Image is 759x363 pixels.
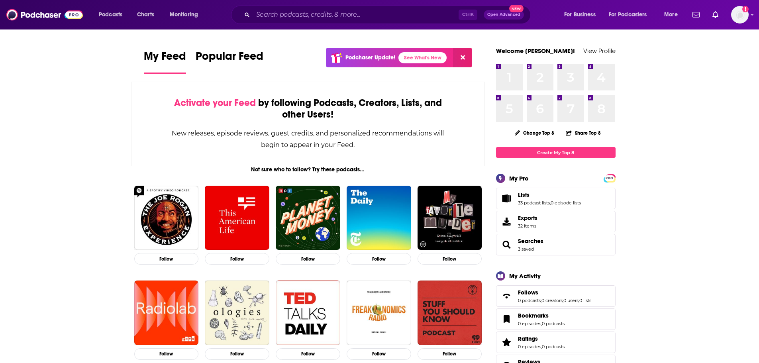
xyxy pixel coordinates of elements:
[347,186,411,250] img: The Daily
[499,216,515,227] span: Exports
[496,234,616,255] span: Searches
[518,237,543,245] a: Searches
[499,314,515,325] a: Bookmarks
[345,54,395,61] p: Podchaser Update!
[276,281,340,345] img: TED Talks Daily
[170,9,198,20] span: Monitoring
[579,298,579,303] span: ,
[550,200,551,206] span: ,
[518,344,541,349] a: 0 episodes
[659,8,688,21] button: open menu
[742,6,749,12] svg: Add a profile image
[496,308,616,330] span: Bookmarks
[144,49,186,68] span: My Feed
[509,272,541,280] div: My Activity
[542,321,565,326] a: 0 podcasts
[499,290,515,302] a: Follows
[518,289,538,296] span: Follows
[347,281,411,345] img: Freakonomics Radio
[174,97,256,109] span: Activate your Feed
[518,335,565,342] a: Ratings
[196,49,263,68] span: Popular Feed
[518,246,534,252] a: 3 saved
[132,8,159,21] a: Charts
[496,211,616,232] a: Exports
[731,6,749,24] button: Show profile menu
[459,10,477,20] span: Ctrl K
[276,253,340,265] button: Follow
[551,200,581,206] a: 0 episode lists
[205,186,269,250] img: This American Life
[496,188,616,209] span: Lists
[347,253,411,265] button: Follow
[398,52,447,63] a: See What's New
[418,186,482,250] img: My Favorite Murder with Karen Kilgariff and Georgia Hardstark
[134,348,199,360] button: Follow
[499,337,515,348] a: Ratings
[205,281,269,345] img: Ologies with Alie Ward
[579,298,591,303] a: 0 lists
[518,312,549,319] span: Bookmarks
[134,281,199,345] a: Radiolab
[510,128,559,138] button: Change Top 8
[518,200,550,206] a: 33 podcast lists
[496,47,575,55] a: Welcome [PERSON_NAME]!
[518,298,541,303] a: 0 podcasts
[541,321,542,326] span: ,
[134,186,199,250] a: The Joe Rogan Experience
[496,285,616,307] span: Follows
[509,175,529,182] div: My Pro
[518,214,537,222] span: Exports
[164,8,208,21] button: open menu
[496,147,616,158] a: Create My Top 8
[709,8,722,22] a: Show notifications dropdown
[609,9,647,20] span: For Podcasters
[484,10,524,20] button: Open AdvancedNew
[276,186,340,250] img: Planet Money
[541,344,542,349] span: ,
[487,13,520,17] span: Open Advanced
[205,348,269,360] button: Follow
[99,9,122,20] span: Podcasts
[418,253,482,265] button: Follow
[196,49,263,74] a: Popular Feed
[541,298,541,303] span: ,
[499,239,515,250] a: Searches
[93,8,133,21] button: open menu
[605,175,614,181] a: PRO
[583,47,616,55] a: View Profile
[559,8,606,21] button: open menu
[564,9,596,20] span: For Business
[689,8,703,22] a: Show notifications dropdown
[518,335,538,342] span: Ratings
[144,49,186,74] a: My Feed
[563,298,579,303] a: 0 users
[565,125,601,141] button: Share Top 8
[518,289,591,296] a: Follows
[276,348,340,360] button: Follow
[131,166,485,173] div: Not sure who to follow? Try these podcasts...
[604,8,659,21] button: open menu
[6,7,83,22] img: Podchaser - Follow, Share and Rate Podcasts
[731,6,749,24] img: User Profile
[509,5,524,12] span: New
[518,321,541,326] a: 0 episodes
[518,191,581,198] a: Lists
[134,253,199,265] button: Follow
[171,97,445,120] div: by following Podcasts, Creators, Lists, and other Users!
[664,9,678,20] span: More
[253,8,459,21] input: Search podcasts, credits, & more...
[496,332,616,353] span: Ratings
[171,128,445,151] div: New releases, episode reviews, guest credits, and personalized recommendations will begin to appe...
[137,9,154,20] span: Charts
[541,298,563,303] a: 0 creators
